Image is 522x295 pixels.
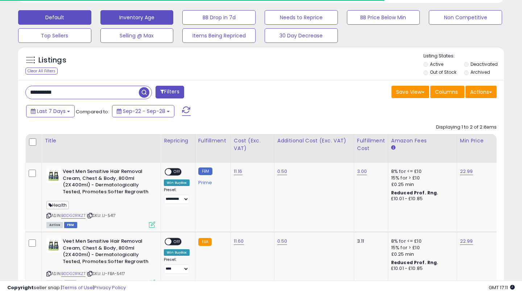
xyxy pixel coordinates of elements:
button: Actions [465,86,497,98]
div: 8% for <= £10 [391,238,451,245]
a: Privacy Policy [94,284,126,291]
div: Cost (Exc. VAT) [234,137,271,152]
img: 51UbaA8z8kL._SL40_.jpg [46,238,61,252]
div: Displaying 1 to 2 of 2 items [436,124,497,131]
span: Sep-22 - Sep-28 [123,108,165,115]
a: 11.60 [234,238,244,245]
a: 22.99 [460,238,473,245]
button: Non Competitive [429,10,502,25]
span: OFF [171,169,183,175]
span: | SKU: LI-FBA-5417 [87,271,125,276]
div: 15% for > £10 [391,175,451,181]
b: Veet Men Sensitive Hair Removal Cream, Chest & Body, 800ml (2X400ml) - Dermatologically Tested, P... [63,238,151,267]
div: £0.25 min [391,181,451,188]
b: Reduced Prof. Rng. [391,259,439,266]
div: 3.11 [357,238,382,245]
a: Terms of Use [62,284,93,291]
div: 8% for <= £10 [391,168,451,175]
button: Save View [391,86,429,98]
span: Compared to: [76,108,109,115]
strong: Copyright [7,284,34,291]
div: £10.01 - £10.85 [391,266,451,272]
button: Sep-22 - Sep-28 [112,105,174,117]
label: Archived [471,69,490,75]
span: Health [46,201,69,209]
div: Win BuyBox [164,249,190,256]
a: 0.50 [277,168,287,175]
div: £10.01 - £10.85 [391,196,451,202]
div: Min Price [460,137,497,145]
div: seller snap | | [7,284,126,291]
span: 2025-10-6 17:11 GMT [489,284,515,291]
button: Selling @ Max [100,28,174,43]
button: Items Being Repriced [182,28,256,43]
a: B0DG2R1KZT [61,213,86,219]
div: Preset: [164,257,190,274]
div: 15% for > £10 [391,245,451,251]
small: Amazon Fees. [391,145,395,151]
button: Columns [430,86,464,98]
div: Amazon Fees [391,137,454,145]
span: | SKU: LI-5417 [87,213,116,218]
button: BB Price Below Min [347,10,420,25]
h5: Listings [38,55,66,65]
button: Last 7 Days [26,105,75,117]
span: Columns [435,88,458,96]
a: B0DG2R1KZT [61,271,86,277]
label: Active [430,61,443,67]
span: Last 7 Days [37,108,66,115]
small: FBA [198,238,212,246]
a: 3.00 [357,168,367,175]
div: Fulfillment Cost [357,137,385,152]
b: Reduced Prof. Rng. [391,190,439,196]
div: Preset: [164,187,190,204]
div: Title [45,137,158,145]
button: Top Sellers [18,28,91,43]
button: Inventory Age [100,10,174,25]
label: Out of Stock [430,69,456,75]
a: 11.16 [234,168,243,175]
div: ASIN: [46,168,155,227]
button: Default [18,10,91,25]
div: Additional Cost (Exc. VAT) [277,137,351,145]
div: Repricing [164,137,192,145]
div: Clear All Filters [25,68,58,74]
button: Needs to Reprice [265,10,338,25]
div: £0.25 min [391,251,451,258]
b: Veet Men Sensitive Hair Removal Cream, Chest & Body, 800ml (2X400ml) - Dermatologically Tested, P... [63,168,151,197]
span: All listings currently available for purchase on Amazon [46,222,63,228]
small: FBM [198,167,212,175]
button: BB Drop in 7d [182,10,256,25]
button: Filters [156,86,184,98]
a: 22.99 [460,168,473,175]
div: Fulfillment [198,137,228,145]
span: FBM [64,222,77,228]
label: Deactivated [471,61,498,67]
button: 30 Day Decrease [265,28,338,43]
a: 0.50 [277,238,287,245]
div: Win BuyBox [164,179,190,186]
p: Listing States: [423,53,504,60]
span: OFF [171,239,183,245]
div: Prime [198,177,225,186]
img: 51UbaA8z8kL._SL40_.jpg [46,168,61,183]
